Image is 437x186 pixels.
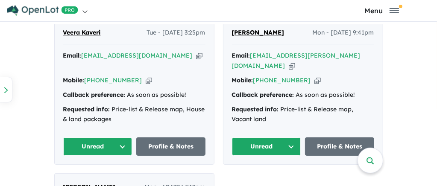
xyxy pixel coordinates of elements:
span: Tue - [DATE] 3:25pm [147,28,205,38]
div: Price-list & Release map, Vacant land [232,105,374,125]
button: Copy [146,76,152,85]
div: Price-list & Release map, House & land packages [63,105,205,125]
a: Veera Kaveri [63,28,101,38]
a: Profile & Notes [136,137,205,156]
button: Unread [232,137,301,156]
strong: Callback preference: [232,91,294,99]
a: [PERSON_NAME] [232,28,284,38]
div: As soon as possible! [232,90,374,100]
strong: Callback preference: [63,91,126,99]
strong: Mobile: [63,76,85,84]
button: Copy [196,51,202,60]
div: As soon as possible! [63,90,205,100]
strong: Email: [232,52,250,59]
img: Openlot PRO Logo White [7,5,78,16]
strong: Email: [63,52,82,59]
span: [PERSON_NAME] [232,29,284,36]
a: Profile & Notes [305,137,374,156]
strong: Mobile: [232,76,253,84]
button: Copy [314,76,321,85]
a: [EMAIL_ADDRESS][PERSON_NAME][DOMAIN_NAME] [232,52,361,70]
span: Veera Kaveri [63,29,101,36]
span: Mon - [DATE] 9:41pm [313,28,374,38]
a: [PHONE_NUMBER] [253,76,311,84]
strong: Requested info: [232,105,279,113]
strong: Requested info: [63,105,110,113]
button: Copy [289,61,295,70]
a: [EMAIL_ADDRESS][DOMAIN_NAME] [82,52,193,59]
a: [PHONE_NUMBER] [85,76,142,84]
button: Unread [63,137,132,156]
button: Toggle navigation [329,6,435,15]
